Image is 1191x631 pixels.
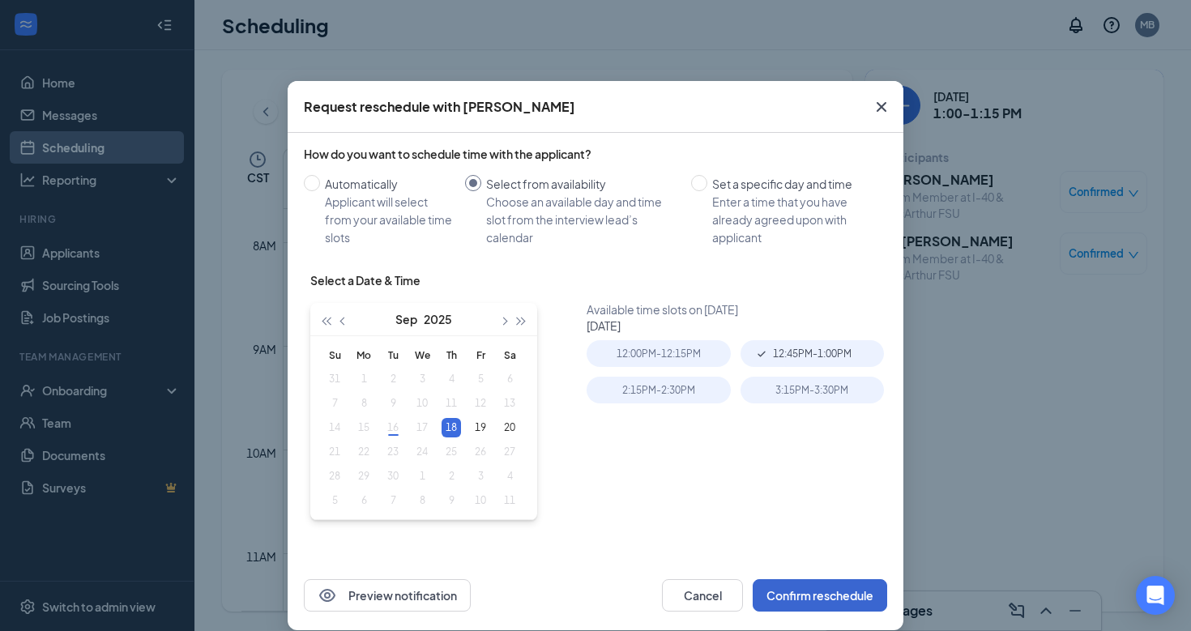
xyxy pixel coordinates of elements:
[471,418,490,437] div: 19
[395,303,417,335] button: Sep
[318,586,337,605] svg: Eye
[304,146,887,162] div: How do you want to schedule time with the applicant?
[712,193,874,246] div: Enter a time that you have already agreed upon with applicant
[325,175,452,193] div: Automatically
[310,272,420,288] div: Select a Date & Time
[437,343,466,367] th: Th
[662,579,743,612] button: Cancel
[320,343,349,367] th: Su
[424,303,452,335] button: 2025
[349,343,378,367] th: Mo
[486,193,678,246] div: Choose an available day and time slot from the interview lead’s calendar
[872,97,891,117] svg: Cross
[860,81,903,133] button: Close
[755,347,768,360] svg: Checkmark
[442,418,461,437] div: 18
[304,98,575,116] div: Request reschedule with [PERSON_NAME]
[378,343,408,367] th: Tu
[741,340,884,367] div: 12:45PM - 1:00PM
[753,579,887,612] button: Confirm reschedule
[495,343,524,367] th: Sa
[325,193,452,246] div: Applicant will select from your available time slots
[587,340,730,367] div: 12:00PM - 12:15PM
[437,416,466,440] td: 2025-09-18
[741,377,884,403] div: 3:15PM - 3:30PM
[466,416,495,440] td: 2025-09-19
[1136,576,1175,615] div: Open Intercom Messenger
[304,579,471,612] button: EyePreview notification
[408,343,437,367] th: We
[495,416,524,440] td: 2025-09-20
[587,318,894,334] div: [DATE]
[587,377,730,403] div: 2:15PM - 2:30PM
[466,343,495,367] th: Fr
[712,175,874,193] div: Set a specific day and time
[486,175,678,193] div: Select from availability
[500,418,519,437] div: 20
[587,301,894,318] div: Available time slots on [DATE]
